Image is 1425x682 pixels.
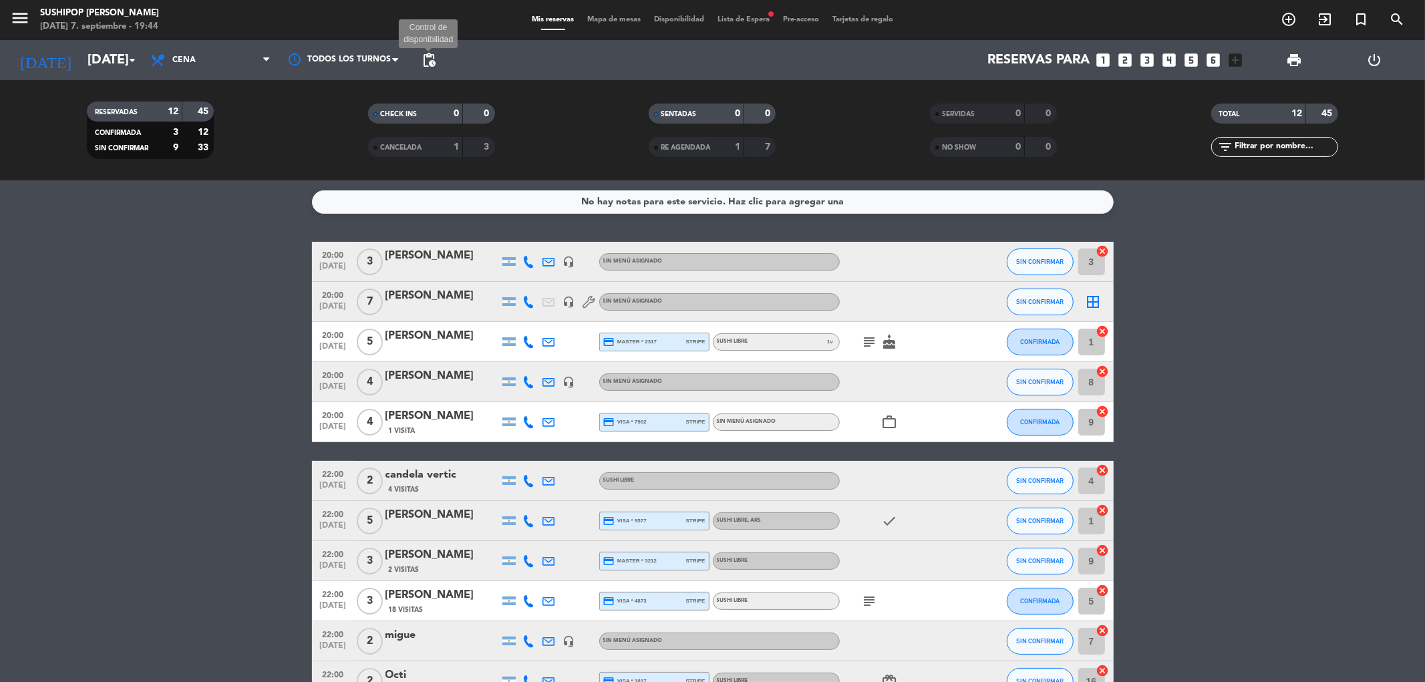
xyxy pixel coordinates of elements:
[357,628,383,655] span: 2
[603,259,663,264] span: Sin menú asignado
[1096,544,1110,557] i: cancel
[603,595,615,607] i: credit_card
[717,339,748,344] span: SUSHI LIBRE
[385,367,499,385] div: [PERSON_NAME]
[40,20,159,33] div: [DATE] 7. septiembre - 19:44
[581,16,647,23] span: Mapa de mesas
[647,16,711,23] span: Disponibilidad
[603,379,663,384] span: Sin menú asignado
[1016,258,1064,265] span: SIN CONFIRMAR
[525,16,581,23] span: Mis reservas
[198,128,211,137] strong: 12
[603,555,615,567] i: credit_card
[385,466,499,484] div: candela vertic
[317,506,350,521] span: 22:00
[1020,338,1060,345] span: CONFIRMADA
[95,109,138,116] span: RESERVADAS
[317,422,350,438] span: [DATE]
[389,564,420,575] span: 2 Visitas
[10,8,30,28] i: menu
[484,142,492,152] strong: 3
[198,107,211,116] strong: 45
[357,468,383,494] span: 2
[1096,584,1110,597] i: cancel
[1117,51,1134,69] i: looks_two
[385,247,499,265] div: [PERSON_NAME]
[1096,624,1110,637] i: cancel
[942,144,976,151] span: NO SHOW
[988,52,1090,68] span: Reservas para
[357,289,383,315] span: 7
[603,336,657,348] span: master * 2317
[317,342,350,357] span: [DATE]
[1016,477,1064,484] span: SIN CONFIRMAR
[686,337,705,346] span: stripe
[1007,409,1074,436] button: CONFIRMADA
[317,666,350,681] span: 22:00
[317,246,350,262] span: 20:00
[603,515,647,527] span: visa * 9577
[661,144,710,151] span: RE AGENDADA
[385,627,499,644] div: migue
[317,626,350,641] span: 22:00
[1007,468,1074,494] button: SIN CONFIRMAR
[380,144,422,151] span: CANCELADA
[1007,329,1074,355] button: CONFIRMADA
[661,111,696,118] span: SENTADAS
[317,262,350,277] span: [DATE]
[1015,109,1021,118] strong: 0
[317,407,350,422] span: 20:00
[385,546,499,564] div: [PERSON_NAME]
[717,419,776,424] span: Sin menú asignado
[1016,378,1064,385] span: SIN CONFIRMAR
[603,299,663,304] span: Sin menú asignado
[563,296,575,308] i: headset_mic
[1007,369,1074,395] button: SIN CONFIRMAR
[317,521,350,536] span: [DATE]
[603,595,647,607] span: visa * 4873
[380,111,417,118] span: CHECK INS
[1007,508,1074,534] button: SIN CONFIRMAR
[124,52,140,68] i: arrow_drop_down
[1015,142,1021,152] strong: 0
[1096,365,1110,378] i: cancel
[484,109,492,118] strong: 0
[826,16,900,23] span: Tarjetas de regalo
[711,16,776,23] span: Lista de Espera
[357,548,383,574] span: 3
[421,52,437,68] span: pending_actions
[389,425,416,436] span: 1 Visita
[1016,637,1064,645] span: SIN CONFIRMAR
[454,142,459,152] strong: 1
[603,555,657,567] span: master * 3212
[317,546,350,561] span: 22:00
[1205,51,1223,69] i: looks_6
[357,588,383,615] span: 3
[686,556,705,565] span: stripe
[686,417,705,426] span: stripe
[1007,289,1074,315] button: SIN CONFIRMAR
[317,382,350,397] span: [DATE]
[1016,517,1064,524] span: SIN CONFIRMAR
[317,641,350,657] span: [DATE]
[735,142,740,152] strong: 1
[765,142,773,152] strong: 7
[603,515,615,527] i: credit_card
[717,558,748,563] span: SUSHI LIBRE
[385,586,499,604] div: [PERSON_NAME]
[1007,548,1074,574] button: SIN CONFIRMAR
[1161,51,1178,69] i: looks_4
[767,10,775,18] span: fiber_manual_record
[1334,40,1415,80] div: LOG OUT
[1321,109,1335,118] strong: 45
[717,518,762,523] span: SUSHI LIBRE
[357,409,383,436] span: 4
[1286,52,1302,68] span: print
[1317,11,1333,27] i: exit_to_app
[1389,11,1405,27] i: search
[603,478,635,483] span: SUSHI LIBRE
[748,518,762,523] span: , ARS
[317,327,350,342] span: 20:00
[10,45,81,75] i: [DATE]
[317,466,350,481] span: 22:00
